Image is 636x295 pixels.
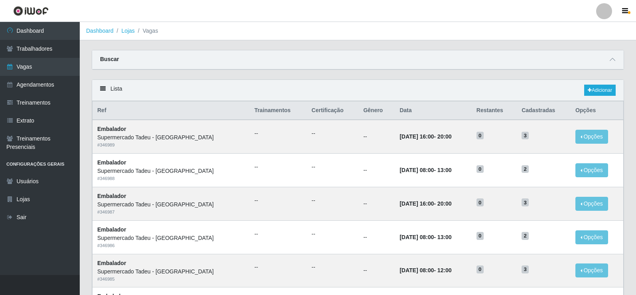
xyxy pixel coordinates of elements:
[97,167,245,175] div: Supermercado Tadeu - [GEOGRAPHIC_DATA]
[437,133,452,140] time: 20:00
[400,200,434,207] time: [DATE] 16:00
[437,267,452,273] time: 12:00
[358,101,395,120] th: Gênero
[477,132,484,140] span: 0
[254,263,302,271] ul: --
[477,265,484,273] span: 0
[477,232,484,240] span: 0
[575,163,608,177] button: Opções
[400,267,451,273] strong: -
[311,263,354,271] ul: --
[86,28,114,34] a: Dashboard
[254,163,302,171] ul: --
[437,234,452,240] time: 13:00
[311,163,354,171] ul: --
[97,242,245,249] div: # 346986
[97,126,126,132] strong: Embalador
[135,27,158,35] li: Vagas
[522,198,529,206] span: 3
[522,232,529,240] span: 2
[395,101,472,120] th: Data
[575,263,608,277] button: Opções
[97,267,245,276] div: Supermercado Tadeu - [GEOGRAPHIC_DATA]
[358,187,395,220] td: --
[571,101,624,120] th: Opções
[97,276,245,283] div: # 346985
[358,154,395,187] td: --
[97,226,126,233] strong: Embalador
[400,167,451,173] strong: -
[522,132,529,140] span: 3
[477,198,484,206] span: 0
[80,22,636,40] nav: breadcrumb
[400,133,451,140] strong: -
[93,101,250,120] th: Ref
[97,193,126,199] strong: Embalador
[121,28,134,34] a: Lojas
[92,80,624,101] div: Lista
[400,200,451,207] strong: -
[254,129,302,138] ul: --
[522,265,529,273] span: 3
[358,120,395,153] td: --
[517,101,571,120] th: Cadastradas
[311,129,354,138] ul: --
[358,254,395,287] td: --
[254,196,302,205] ul: --
[97,234,245,242] div: Supermercado Tadeu - [GEOGRAPHIC_DATA]
[311,230,354,238] ul: --
[437,167,452,173] time: 13:00
[358,220,395,254] td: --
[584,85,616,96] a: Adicionar
[575,197,608,211] button: Opções
[477,165,484,173] span: 0
[522,165,529,173] span: 2
[400,234,451,240] strong: -
[100,56,119,62] strong: Buscar
[97,142,245,148] div: # 346989
[97,159,126,166] strong: Embalador
[250,101,307,120] th: Trainamentos
[97,175,245,182] div: # 346988
[13,6,49,16] img: CoreUI Logo
[400,267,434,273] time: [DATE] 08:00
[472,101,517,120] th: Restantes
[400,133,434,140] time: [DATE] 16:00
[97,260,126,266] strong: Embalador
[400,167,434,173] time: [DATE] 08:00
[575,230,608,244] button: Opções
[307,101,358,120] th: Certificação
[97,133,245,142] div: Supermercado Tadeu - [GEOGRAPHIC_DATA]
[97,209,245,216] div: # 346987
[575,130,608,144] button: Opções
[97,200,245,209] div: Supermercado Tadeu - [GEOGRAPHIC_DATA]
[400,234,434,240] time: [DATE] 08:00
[311,196,354,205] ul: --
[437,200,452,207] time: 20:00
[254,230,302,238] ul: --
